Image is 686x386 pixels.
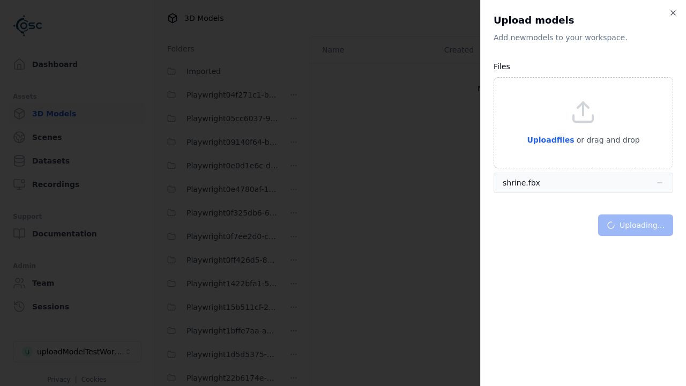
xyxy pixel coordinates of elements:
label: Files [494,62,510,71]
div: shrine.fbx [503,177,540,188]
p: or drag and drop [575,133,640,146]
span: Upload files [527,136,574,144]
p: Add new model s to your workspace. [494,32,673,43]
h2: Upload models [494,13,673,28]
